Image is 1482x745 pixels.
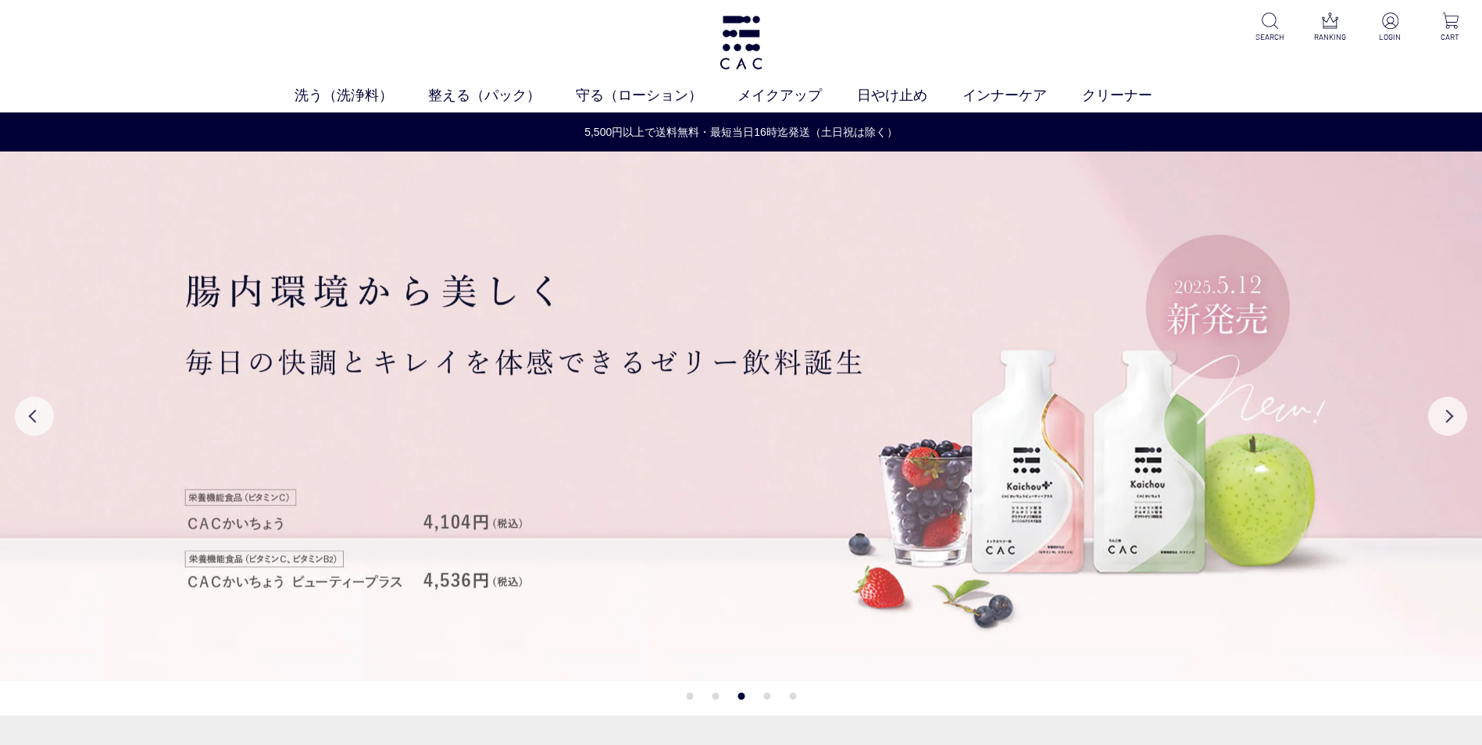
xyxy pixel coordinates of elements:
a: 整える（パック） [428,85,576,106]
a: 洗う（洗浄料） [295,85,428,106]
a: 守る（ローション） [576,85,737,106]
p: LOGIN [1371,31,1409,43]
a: RANKING [1311,12,1349,43]
a: 日やけ止め [857,85,962,106]
img: logo [717,16,765,70]
p: SEARCH [1251,31,1289,43]
a: CART [1431,12,1470,43]
a: インナーケア [962,85,1082,106]
button: 1 of 5 [686,693,693,700]
a: SEARCH [1251,12,1289,43]
button: 5 of 5 [789,693,796,700]
p: CART [1431,31,1470,43]
button: 3 of 5 [737,693,745,700]
button: 2 of 5 [712,693,719,700]
button: Previous [15,397,54,436]
p: RANKING [1311,31,1349,43]
a: 5,500円以上で送料無料・最短当日16時迄発送（土日祝は除く） [1,124,1481,141]
a: LOGIN [1371,12,1409,43]
button: 4 of 5 [763,693,770,700]
a: クリーナー [1082,85,1187,106]
a: メイクアップ [737,85,857,106]
button: Next [1428,397,1467,436]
